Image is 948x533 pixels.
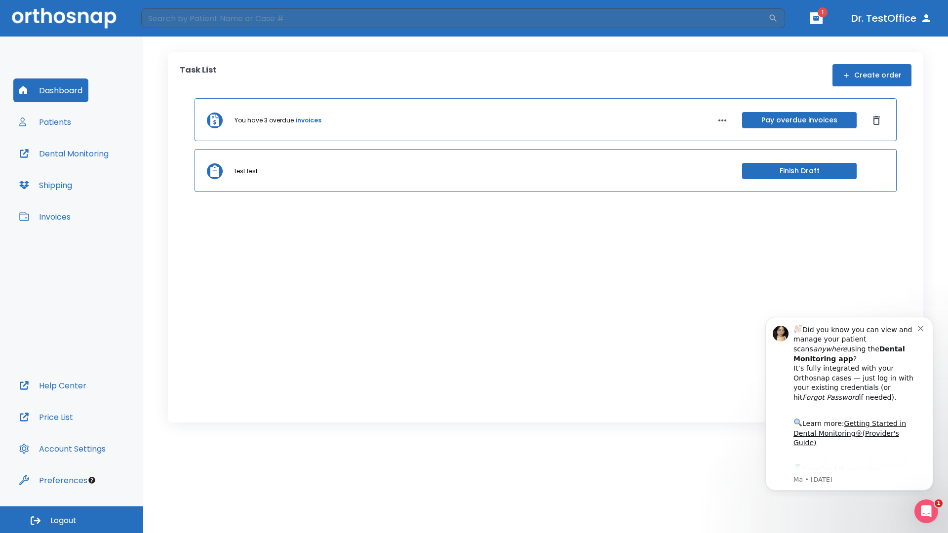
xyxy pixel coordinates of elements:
[869,113,884,128] button: Dismiss
[13,205,77,228] button: Invoices
[13,78,88,102] button: Dashboard
[43,157,131,175] a: App Store
[935,499,943,507] span: 1
[13,142,115,165] button: Dental Monitoring
[50,515,77,526] span: Logout
[914,499,938,523] iframe: Intercom live chat
[847,9,936,27] button: Dr. TestOffice
[180,64,217,86] p: Task List
[13,374,92,397] button: Help Center
[13,468,93,492] button: Preferences
[235,116,294,125] p: You have 3 overdue
[43,155,167,205] div: Download the app: | ​ Let us know if you need help getting started!
[13,110,77,134] button: Patients
[13,173,78,197] button: Shipping
[167,15,175,23] button: Dismiss notification
[742,112,857,128] button: Pay overdue invoices
[296,116,321,125] a: invoices
[818,7,828,17] span: 1
[13,437,112,460] button: Account Settings
[750,308,948,496] iframe: Intercom notifications message
[141,8,768,28] input: Search by Patient Name or Case #
[13,405,79,429] button: Price List
[832,64,911,86] button: Create order
[742,163,857,179] button: Finish Draft
[87,476,96,485] div: Tooltip anchor
[43,167,167,176] p: Message from Ma, sent 4w ago
[12,8,117,28] img: Orthosnap
[235,167,258,176] p: test test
